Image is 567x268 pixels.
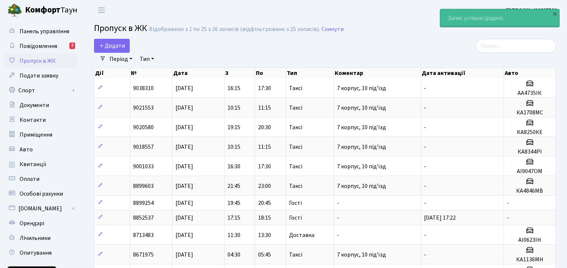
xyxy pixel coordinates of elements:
[289,252,302,258] span: Таксі
[20,219,44,227] span: Орендарі
[258,162,271,171] span: 17:30
[94,68,130,78] th: Дії
[227,199,240,207] span: 19:45
[227,251,240,259] span: 04:30
[4,68,77,83] a: Подати заявку
[175,182,193,190] span: [DATE]
[4,157,77,172] a: Квитанції
[507,90,553,97] h5: АА4735ІК
[4,54,77,68] a: Пропуск в ЖК
[133,84,154,92] span: 9038310
[321,26,344,33] a: Скинути
[337,123,386,131] span: 7 корпус, 10 під'їзд
[137,53,157,65] a: Тип
[507,129,553,136] h5: КА8250КЕ
[25,4,60,16] b: Комфорт
[506,6,558,14] b: [PERSON_NAME] М.
[175,84,193,92] span: [DATE]
[424,123,426,131] span: -
[289,232,314,238] span: Доставка
[507,148,553,155] h5: КА8344РІ
[175,104,193,112] span: [DATE]
[337,182,386,190] span: 7 корпус, 10 під'їзд
[133,182,154,190] span: 8899603
[337,84,386,92] span: 7 корпус, 10 під'їзд
[227,162,240,171] span: 16:30
[20,234,51,242] span: Лічильники
[133,162,154,171] span: 9001033
[4,127,77,142] a: Приміщення
[133,104,154,112] span: 9021553
[424,143,426,151] span: -
[175,214,193,222] span: [DATE]
[4,142,77,157] a: Авто
[476,39,556,53] input: Пошук...
[289,85,302,91] span: Таксі
[440,9,559,27] div: Запис успішно додано.
[4,39,77,54] a: Повідомлення7
[4,216,77,231] a: Орендарі
[20,160,46,168] span: Квитанції
[4,186,77,201] a: Особові рахунки
[175,143,193,151] span: [DATE]
[337,231,339,239] span: -
[94,39,130,53] a: Додати
[337,251,386,259] span: 7 корпус, 10 під'їзд
[4,24,77,39] a: Панель управління
[289,215,302,221] span: Гості
[424,182,426,190] span: -
[289,164,302,169] span: Таксі
[258,123,271,131] span: 20:30
[4,231,77,245] a: Лічильники
[424,214,456,222] span: [DATE] 17:22
[4,245,77,260] a: Опитування
[289,144,302,150] span: Таксі
[25,4,77,17] span: Таун
[20,72,58,80] span: Подати заявку
[227,231,240,239] span: 11:30
[175,123,193,131] span: [DATE]
[289,124,302,130] span: Таксі
[504,68,556,78] th: Авто
[4,113,77,127] a: Контакти
[337,104,386,112] span: 7 корпус, 10 під'їзд
[133,199,154,207] span: 8899254
[20,190,63,198] span: Особові рахунки
[175,251,193,259] span: [DATE]
[7,3,22,18] img: logo.png
[20,131,52,139] span: Приміщення
[507,109,553,116] h5: КА1708МС
[258,199,271,207] span: 20:45
[69,42,75,49] div: 7
[133,214,154,222] span: 8852537
[421,68,504,78] th: Дата активації
[92,4,111,16] button: Переключити навігацію
[175,231,193,239] span: [DATE]
[258,84,271,92] span: 17:30
[507,256,553,263] h5: КА1136МН
[20,42,57,50] span: Повідомлення
[107,53,135,65] a: Період
[337,199,339,207] span: -
[133,143,154,151] span: 9018557
[20,101,49,109] span: Документи
[424,162,426,171] span: -
[507,188,553,195] h5: КА4846МВ
[4,98,77,113] a: Документи
[4,83,77,98] a: Спорт
[255,68,286,78] th: По
[334,68,421,78] th: Коментар
[227,182,240,190] span: 21:45
[424,251,426,259] span: -
[506,6,558,15] a: [PERSON_NAME] М.
[175,162,193,171] span: [DATE]
[286,68,334,78] th: Тип
[289,105,302,111] span: Таксі
[337,162,386,171] span: 7 корпус, 10 під'їзд
[424,199,426,207] span: -
[133,251,154,259] span: 8671975
[258,251,271,259] span: 05:45
[20,57,56,65] span: Пропуск в ЖК
[424,84,426,92] span: -
[4,201,77,216] a: [DOMAIN_NAME]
